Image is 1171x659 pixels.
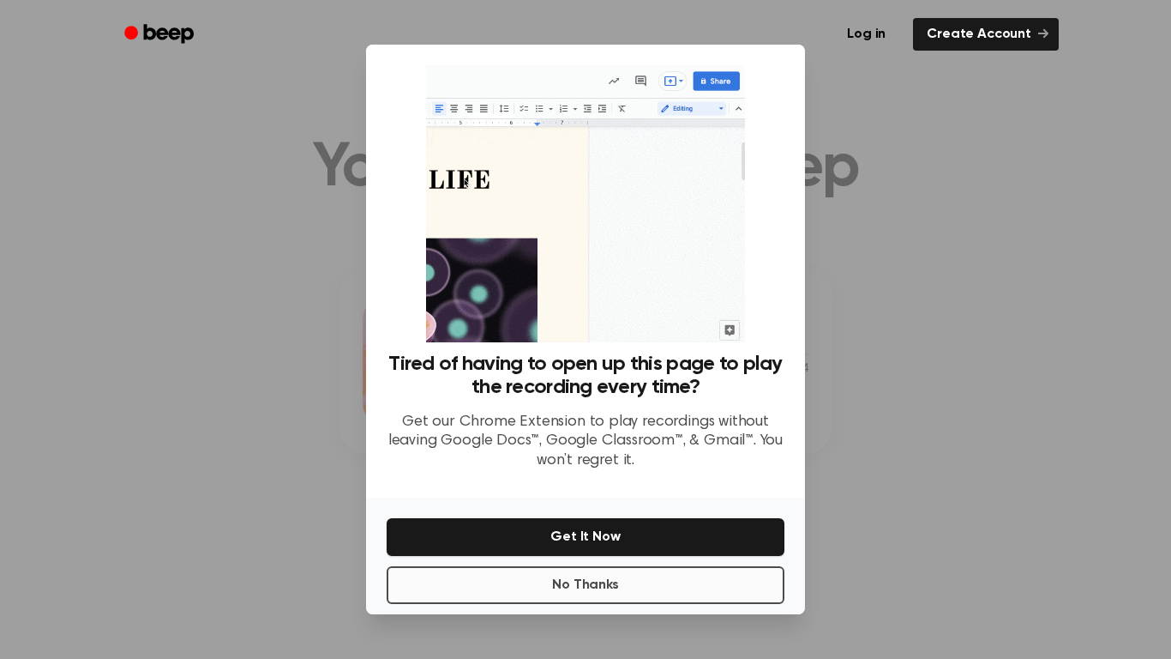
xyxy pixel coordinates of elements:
[387,518,784,556] button: Get It Now
[830,15,903,54] a: Log in
[387,566,784,604] button: No Thanks
[913,18,1059,51] a: Create Account
[387,413,784,471] p: Get our Chrome Extension to play recordings without leaving Google Docs™, Google Classroom™, & Gm...
[426,65,744,342] img: Beep extension in action
[387,353,784,399] h3: Tired of having to open up this page to play the recording every time?
[112,18,209,51] a: Beep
